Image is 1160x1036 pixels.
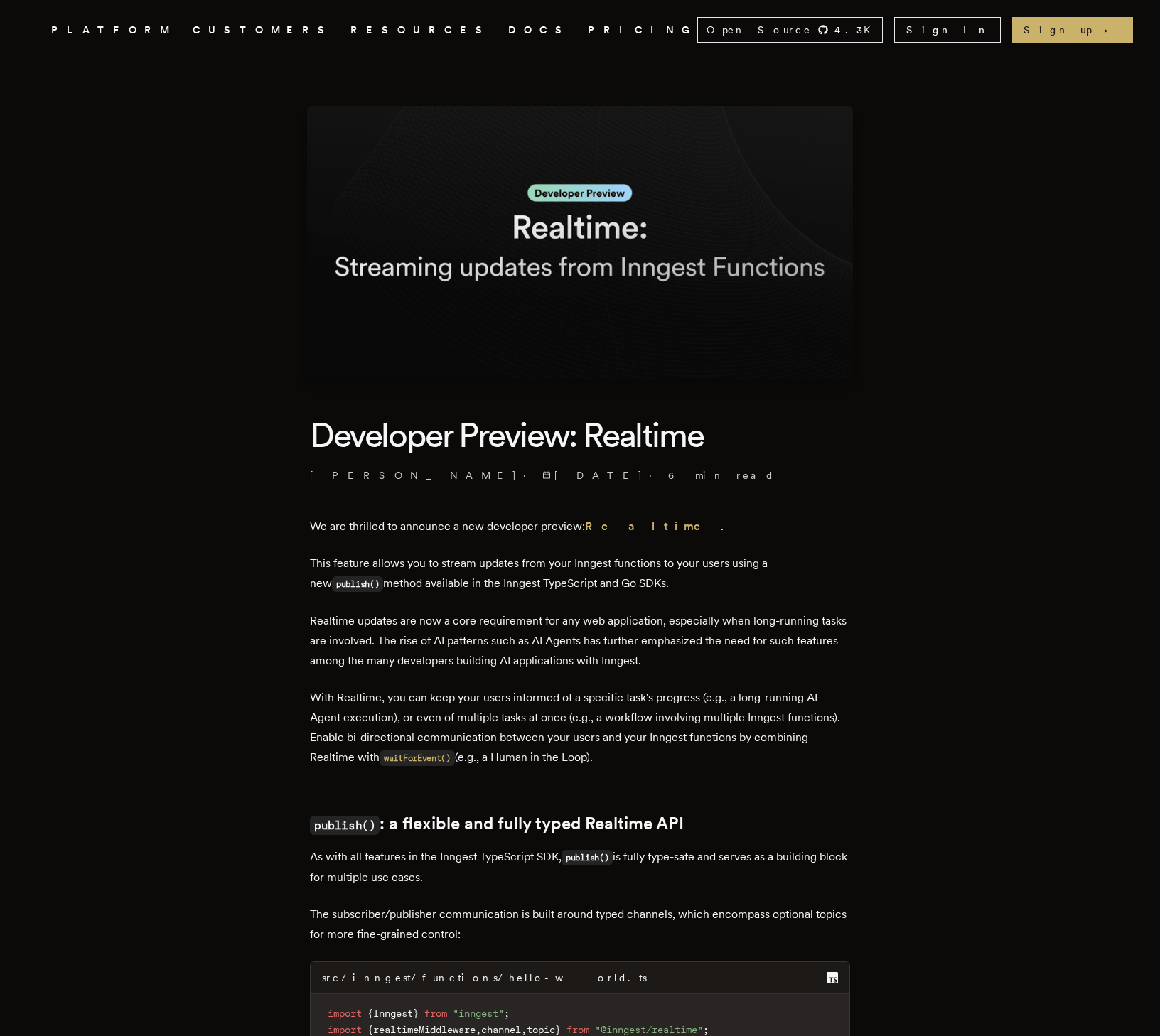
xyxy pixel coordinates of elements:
a: Realtime [585,519,721,533]
span: channel [481,1024,521,1035]
span: realtimeMiddleware [373,1024,476,1035]
h1: Developer Preview: Realtime [310,413,850,457]
img: Featured image for Developer Preview: Realtime blog post [307,106,853,379]
p: With Realtime, you can keep your users informed of a specific task's progress (e.g., a long-runni... [310,688,850,768]
a: CUSTOMERS [193,21,333,39]
p: We are thrilled to announce a new developer preview: . [310,517,850,536]
h2: : a flexible and fully typed Realtime API [310,814,850,836]
a: [PERSON_NAME] [310,468,517,482]
button: RESOURCES [350,21,491,39]
button: PLATFORM [51,21,176,39]
span: import [328,1024,362,1035]
p: The subscriber/publisher communication is built around typed channels, which encompass optional t... [310,905,850,944]
code: publish() [310,816,380,835]
code: waitForEvent() [380,750,455,766]
a: Sign up [1012,17,1133,43]
div: src/inngest/functions/hello-world.ts [322,971,647,985]
span: topic [527,1024,555,1035]
span: { [367,1008,373,1019]
span: [DATE] [542,468,643,482]
p: · · [310,468,850,482]
span: , [521,1024,527,1035]
span: } [555,1024,561,1035]
span: ; [703,1024,709,1035]
p: Realtime updates are now a core requirement for any web application, especially when long-running... [310,611,850,671]
span: → [1097,23,1122,37]
span: } [413,1008,419,1019]
span: ; [504,1008,510,1019]
p: As with all features in the Inngest TypeScript SDK, is fully type-safe and serves as a building b... [310,847,850,887]
span: from [424,1008,447,1019]
code: publish() [332,576,383,592]
a: Sign In [894,17,1001,43]
span: 4.3 K [834,23,879,37]
span: { [367,1024,373,1035]
p: This feature allows you to stream updates from your Inngest functions to your users using a new m... [310,554,850,594]
a: waitForEvent() [380,750,455,764]
span: "inngest" [453,1008,504,1019]
span: 6 min read [668,468,775,482]
span: "@inngest/realtime" [595,1024,703,1035]
span: from [566,1024,589,1035]
a: PRICING [588,21,697,39]
span: , [476,1024,481,1035]
code: publish() [562,850,613,865]
span: Open Source [707,23,812,37]
a: DOCS [508,21,571,39]
span: Inngest [373,1008,413,1019]
span: import [328,1008,362,1019]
